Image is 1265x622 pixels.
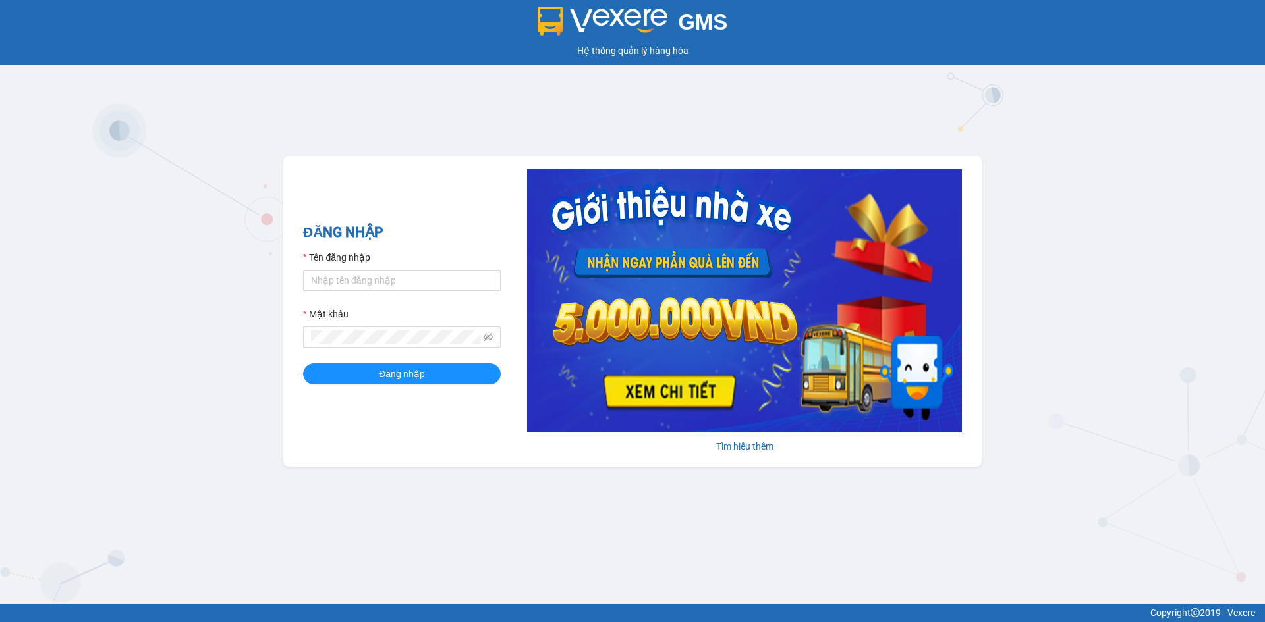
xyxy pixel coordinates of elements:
label: Tên đăng nhập [303,250,370,265]
h2: ĐĂNG NHẬP [303,222,501,244]
img: logo 2 [538,7,668,36]
div: Copyright 2019 - Vexere [10,606,1255,620]
label: Mật khẩu [303,307,349,321]
span: Đăng nhập [379,367,425,381]
span: GMS [678,10,727,34]
input: Mật khẩu [311,330,481,344]
input: Tên đăng nhập [303,270,501,291]
button: Đăng nhập [303,363,501,384]
div: Tìm hiểu thêm [527,439,962,454]
div: Hệ thống quản lý hàng hóa [3,43,1262,58]
span: eye-invisible [484,332,493,342]
img: banner-0 [527,169,962,432]
a: GMS [538,20,728,30]
span: copyright [1191,608,1200,617]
